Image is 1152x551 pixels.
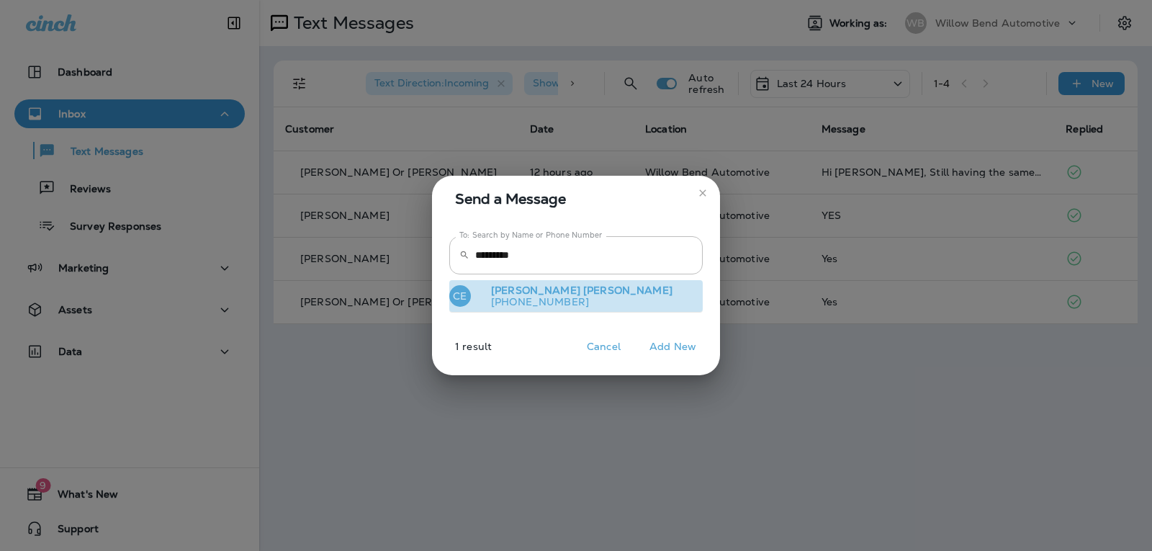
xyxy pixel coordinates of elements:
[642,336,703,358] button: Add New
[480,296,672,308] p: [PHONE_NUMBER]
[449,285,471,307] div: CE
[491,284,580,297] span: [PERSON_NAME]
[426,341,492,364] p: 1 result
[691,182,714,205] button: close
[449,280,703,313] button: CE[PERSON_NAME] [PERSON_NAME][PHONE_NUMBER]
[583,284,672,297] span: [PERSON_NAME]
[459,230,603,241] label: To: Search by Name or Phone Number
[455,187,703,210] span: Send a Message
[577,336,631,358] button: Cancel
